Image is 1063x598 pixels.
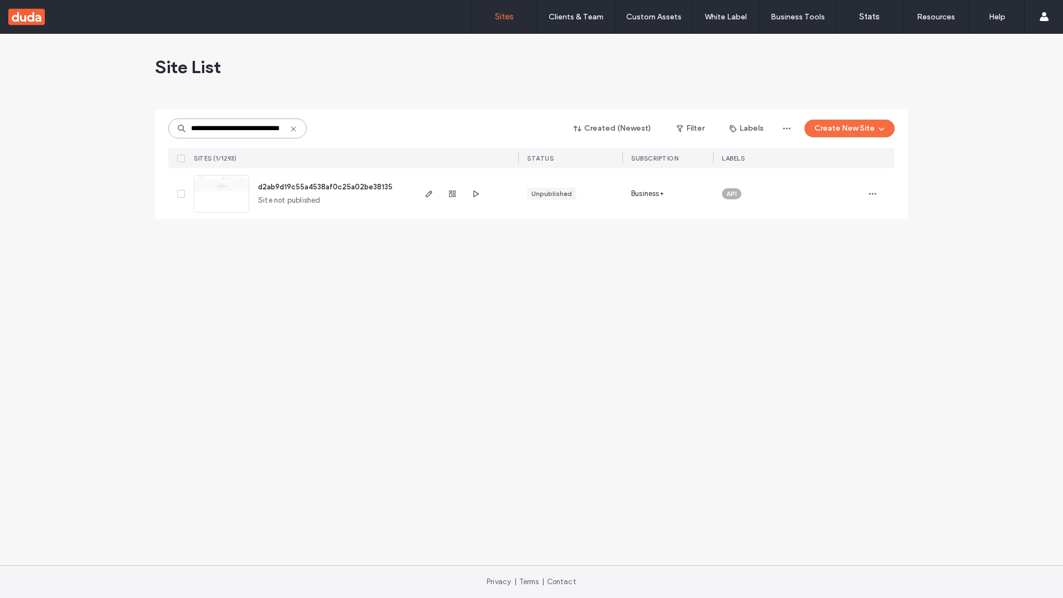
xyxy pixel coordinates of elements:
[28,8,51,18] span: Help
[155,56,221,78] span: Site List
[722,154,745,162] span: LABELS
[859,12,880,22] label: Stats
[258,195,321,206] span: Site not published
[771,12,825,22] label: Business Tools
[542,578,544,586] span: |
[989,12,1005,22] label: Help
[527,154,554,162] span: STATUS
[531,189,572,199] div: Unpublished
[514,578,517,586] span: |
[804,120,895,137] button: Create New Site
[631,188,664,199] span: Business+
[487,578,511,586] a: Privacy
[549,12,603,22] label: Clients & Team
[726,189,737,199] span: API
[665,120,715,137] button: Filter
[495,12,514,22] label: Sites
[626,12,682,22] label: Custom Assets
[564,120,661,137] button: Created (Newest)
[705,12,747,22] label: White Label
[917,12,955,22] label: Resources
[519,578,539,586] a: Terms
[631,154,678,162] span: SUBSCRIPTION
[720,120,773,137] button: Labels
[258,183,393,191] a: d2ab9d19c55a4538af0c25a02be38135
[547,578,576,586] a: Contact
[194,154,236,162] span: SITES (1/1293)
